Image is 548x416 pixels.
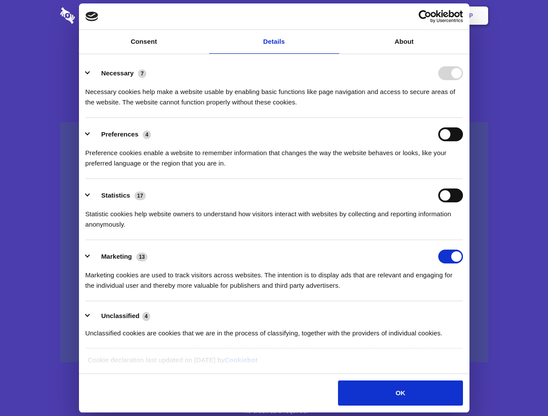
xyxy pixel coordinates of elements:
div: Preference cookies enable a website to remember information that changes the way the website beha... [85,141,463,169]
div: Necessary cookies help make a website usable by enabling basic functions like page navigation and... [85,80,463,107]
div: Marketing cookies are used to track visitors across websites. The intention is to display ads tha... [85,263,463,291]
button: Preferences (4) [85,127,157,141]
a: Pricing [255,2,292,29]
span: 4 [142,312,151,321]
h1: Eliminate Slack Data Loss. [60,39,488,70]
button: Unclassified (4) [85,311,156,322]
a: Consent [79,30,209,54]
a: Details [209,30,339,54]
button: Marketing (13) [85,250,153,263]
img: logo-wordmark-white-trans-d4663122ce5f474addd5e946df7df03e33cb6a1c49d2221995e7729f52c070b2.svg [60,7,135,24]
a: Contact [352,2,392,29]
a: About [339,30,469,54]
span: 4 [143,130,151,139]
button: Statistics (17) [85,188,151,202]
iframe: Drift Widget Chat Controller [505,373,538,406]
label: Marketing [101,253,132,260]
a: Cookiebot [225,356,258,364]
a: Login [394,2,431,29]
span: 13 [136,253,148,261]
img: logo [85,12,98,21]
button: OK [338,380,463,406]
div: Cookie declaration last updated on [DATE] by [81,355,467,372]
label: Statistics [101,192,130,199]
h4: Auto-redaction of sensitive data, encrypted data sharing and self-destructing private chats. Shar... [60,79,488,107]
label: Necessary [101,69,134,77]
button: Necessary (7) [85,66,152,80]
label: Preferences [101,130,138,138]
span: 7 [138,69,146,78]
a: Usercentrics Cookiebot - opens in a new window [387,10,463,23]
div: Unclassified cookies are cookies that we are in the process of classifying, together with the pro... [85,322,463,338]
span: 17 [135,192,146,200]
div: Statistic cookies help website owners to understand how visitors interact with websites by collec... [85,202,463,230]
a: Wistia video thumbnail [60,122,488,363]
